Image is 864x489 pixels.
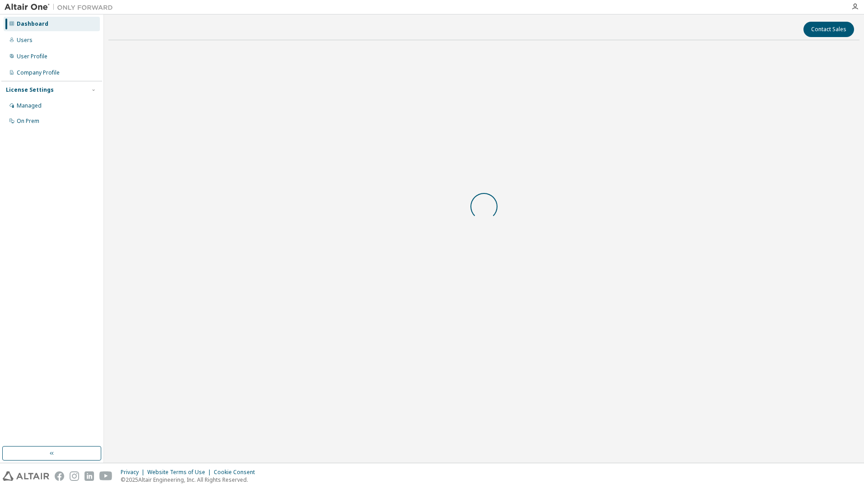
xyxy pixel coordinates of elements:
[17,118,39,125] div: On Prem
[17,53,47,60] div: User Profile
[214,469,260,476] div: Cookie Consent
[121,476,260,484] p: © 2025 Altair Engineering, Inc. All Rights Reserved.
[147,469,214,476] div: Website Terms of Use
[55,471,64,481] img: facebook.svg
[5,3,117,12] img: Altair One
[17,102,42,109] div: Managed
[17,20,48,28] div: Dashboard
[803,22,854,37] button: Contact Sales
[17,69,60,76] div: Company Profile
[3,471,49,481] img: altair_logo.svg
[121,469,147,476] div: Privacy
[70,471,79,481] img: instagram.svg
[99,471,113,481] img: youtube.svg
[85,471,94,481] img: linkedin.svg
[6,86,54,94] div: License Settings
[17,37,33,44] div: Users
